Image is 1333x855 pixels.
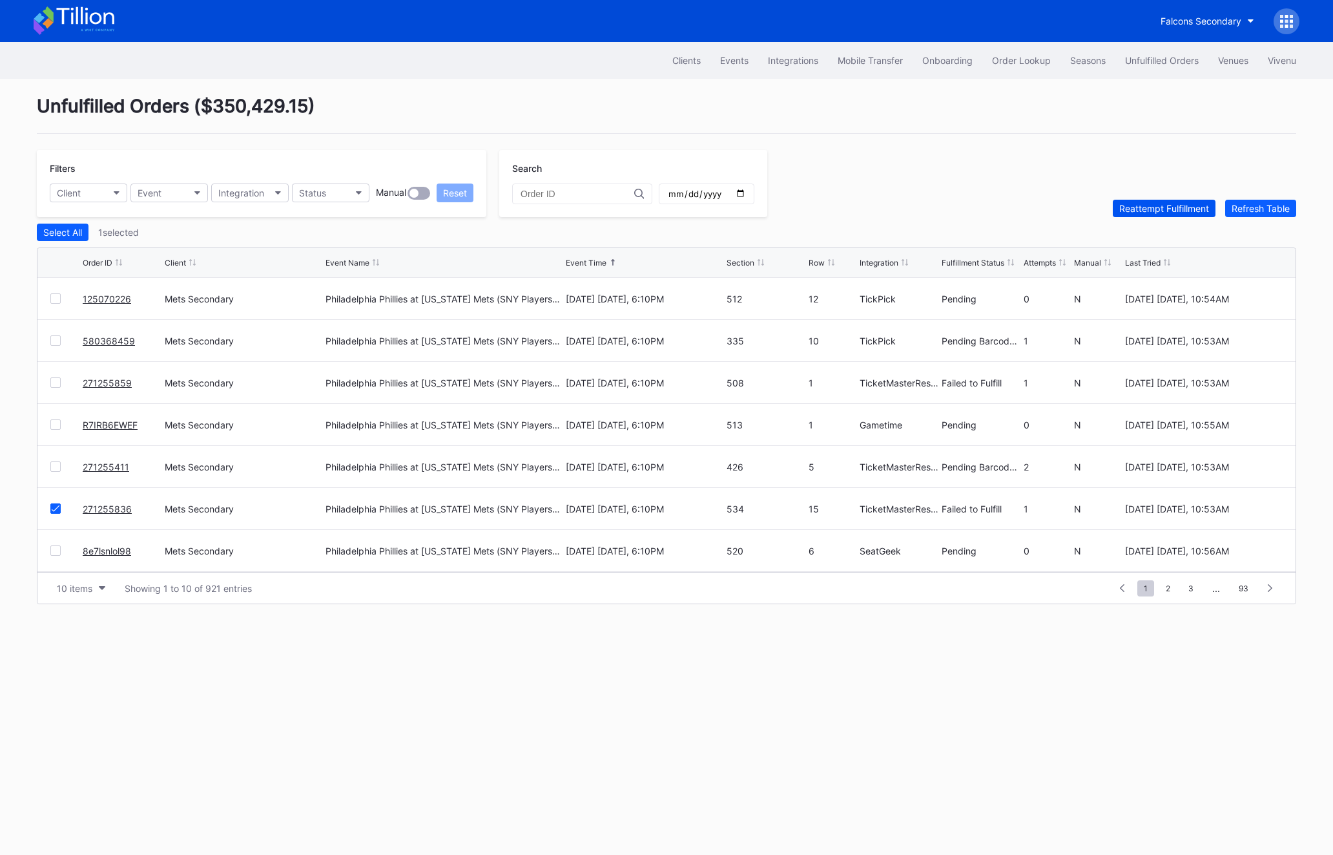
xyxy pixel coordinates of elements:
[942,335,1020,346] div: Pending Barcode Validation
[942,377,1020,388] div: Failed to Fulfill
[1125,419,1283,430] div: [DATE] [DATE], 10:55AM
[1074,545,1121,556] div: N
[325,377,562,388] div: Philadelphia Phillies at [US_STATE] Mets (SNY Players Pins Featuring [PERSON_NAME], [PERSON_NAME]...
[809,503,856,514] div: 15
[521,189,634,199] input: Order ID
[566,377,723,388] div: [DATE] [DATE], 6:10PM
[83,461,129,472] a: 271255411
[1024,335,1071,346] div: 1
[83,377,132,388] a: 271255859
[1182,580,1200,596] span: 3
[1024,258,1056,268] div: Attempts
[138,187,161,198] div: Event
[376,187,406,200] div: Manual
[758,48,828,72] button: Integrations
[437,184,473,202] button: Reset
[443,187,467,198] div: Reset
[1125,377,1283,388] div: [DATE] [DATE], 10:53AM
[860,419,938,430] div: Gametime
[1125,258,1161,268] div: Last Tried
[860,503,938,514] div: TicketMasterResale
[1258,48,1306,72] button: Vivenu
[942,419,1020,430] div: Pending
[83,293,131,304] a: 125070226
[809,293,856,304] div: 12
[299,187,326,198] div: Status
[1218,55,1248,66] div: Venues
[809,377,856,388] div: 1
[860,335,938,346] div: TickPick
[325,293,562,304] div: Philadelphia Phillies at [US_STATE] Mets (SNY Players Pins Featuring [PERSON_NAME], [PERSON_NAME]...
[922,55,973,66] div: Onboarding
[125,583,252,594] div: Showing 1 to 10 of 921 entries
[942,461,1020,472] div: Pending Barcode Validation
[165,545,322,556] div: Mets Secondary
[727,461,805,472] div: 426
[860,377,938,388] div: TicketMasterResale
[1024,293,1071,304] div: 0
[860,545,938,556] div: SeatGeek
[710,48,758,72] button: Events
[566,293,723,304] div: [DATE] [DATE], 6:10PM
[1024,503,1071,514] div: 1
[83,258,112,268] div: Order ID
[768,55,818,66] div: Integrations
[165,293,322,304] div: Mets Secondary
[325,258,369,268] div: Event Name
[727,335,805,346] div: 335
[1074,258,1101,268] div: Manual
[1074,293,1121,304] div: N
[828,48,913,72] button: Mobile Transfer
[1208,48,1258,72] button: Venues
[1074,461,1121,472] div: N
[50,163,473,174] div: Filters
[50,580,112,597] button: 10 items
[83,545,131,556] a: 8e7lsnlol98
[1060,48,1115,72] button: Seasons
[325,419,562,430] div: Philadelphia Phillies at [US_STATE] Mets (SNY Players Pins Featuring [PERSON_NAME], [PERSON_NAME]...
[165,335,322,346] div: Mets Secondary
[1137,580,1154,596] span: 1
[211,184,289,202] button: Integration
[130,184,208,202] button: Event
[165,377,322,388] div: Mets Secondary
[566,545,723,556] div: [DATE] [DATE], 6:10PM
[83,419,138,430] a: R7IRB6EWEF
[1024,419,1071,430] div: 0
[1125,545,1283,556] div: [DATE] [DATE], 10:56AM
[663,48,710,72] button: Clients
[1125,55,1199,66] div: Unfulfilled Orders
[218,187,264,198] div: Integration
[942,293,1020,304] div: Pending
[809,258,825,268] div: Row
[566,335,723,346] div: [DATE] [DATE], 6:10PM
[165,461,322,472] div: Mets Secondary
[1125,335,1283,346] div: [DATE] [DATE], 10:53AM
[860,461,938,472] div: TicketMasterResale
[672,55,701,66] div: Clients
[1125,293,1283,304] div: [DATE] [DATE], 10:54AM
[913,48,982,72] button: Onboarding
[43,227,82,238] div: Select All
[1070,55,1106,66] div: Seasons
[1203,583,1230,594] div: ...
[727,545,805,556] div: 520
[1074,503,1121,514] div: N
[292,184,369,202] button: Status
[165,258,186,268] div: Client
[1151,9,1264,33] button: Falcons Secondary
[809,419,856,430] div: 1
[566,258,606,268] div: Event Time
[942,258,1004,268] div: Fulfillment Status
[1024,461,1071,472] div: 2
[982,48,1060,72] button: Order Lookup
[1115,48,1208,72] button: Unfulfilled Orders
[83,503,132,514] a: 271255836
